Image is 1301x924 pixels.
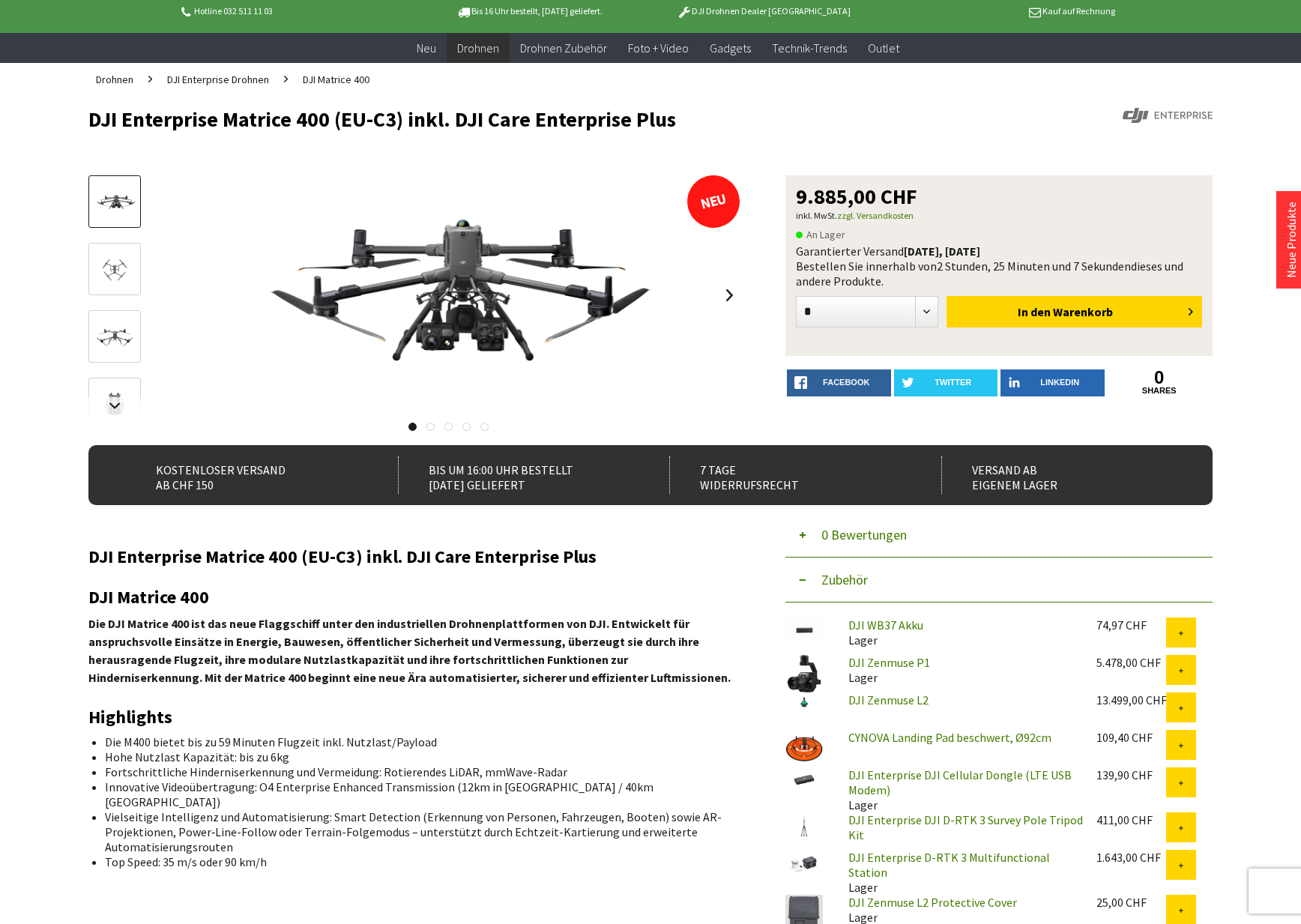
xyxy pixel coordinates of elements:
[105,749,728,764] li: Hohe Nutzlast Kapazität: bis zu 6kg
[785,558,1213,603] button: Zubehör
[167,73,269,86] span: DJI Enterprise Drohnen
[848,730,1051,745] a: CYNOVA Landing Pad beschwert, Ø92cm
[88,588,740,607] h2: DJI Matrice 400
[868,40,899,55] span: Outlet
[823,378,869,387] span: facebook
[1040,378,1079,387] span: LinkedIn
[836,655,1084,685] div: Lager
[881,2,1114,20] p: Kauf auf Rechnung
[848,850,1050,880] a: DJI Enterprise D-RTK 3 Multifunctional Station
[178,2,412,20] p: Hotline 032 511 11 03
[1096,655,1166,670] div: 5.478,00 CHF
[160,63,277,96] a: DJI Enterprise Drohnen
[772,40,847,55] span: Technik-Trends
[785,692,823,713] img: DJI Zenmuse L2
[1096,617,1166,632] div: 74,97 CHF
[947,296,1202,327] button: In den Warenkorb
[1096,692,1166,707] div: 13.499,00 CHF
[848,692,929,707] a: DJI Zenmuse L2
[787,369,891,396] a: facebook
[904,244,980,259] b: [DATE], [DATE]
[510,33,618,64] a: Drohnen Zubehör
[836,850,1084,895] div: Lager
[93,190,136,215] img: Vorschau: DJI Enterprise Matrice 400 (EU-C3) inkl. DJI Care Enterprise Plus
[669,456,908,494] div: 7 Tage Widerrufsrecht
[628,40,689,55] span: Foto + Video
[96,73,133,86] span: Drohnen
[1123,108,1213,123] img: DJI Enterprise
[412,2,646,20] p: Bis 16 Uhr bestellt, [DATE] geliefert.
[457,40,499,55] span: Drohnen
[105,854,728,869] li: Top Speed: 35 m/s oder 90 km/h
[88,616,731,685] strong: Die DJI Matrice 400 ist das neue Flaggschiff unter den industriellen Drohnenplattformen von DJI. ...
[235,175,661,415] img: DJI Enterprise Matrice 400 (EU-C3) inkl. DJI Care Enterprise Plus
[785,617,823,642] img: DJI WB37 Akku
[647,2,881,20] p: DJI Drohnen Dealer [GEOGRAPHIC_DATA]
[105,779,728,809] li: Innovative Videoübertragung: O4 Enterprise Enhanced Transmission (12km in [GEOGRAPHIC_DATA] / 40k...
[1000,369,1105,396] a: LinkedIn
[88,707,740,727] h2: Highlights
[618,33,699,64] a: Foto + Video
[937,259,1131,274] span: 2 Stunden, 25 Minuten und 7 Sekunden
[848,767,1072,797] a: DJI Enterprise DJI Cellular Dongle (LTE USB Modem)
[1108,369,1212,386] a: 0
[796,207,1202,225] p: inkl. MwSt.
[699,33,761,64] a: Gadgets
[88,547,740,567] h2: DJI Enterprise Matrice 400 (EU-C3) inkl. DJI Care Enterprise Plus
[398,456,637,494] div: Bis um 16:00 Uhr bestellt [DATE] geliefert
[785,767,823,792] img: DJI Enterprise DJI Cellular Dongle (LTE USB Modem)
[785,730,823,767] img: CYNOVA Landing Pad beschwert, Ø92cm
[796,186,917,207] span: 9.885,00 CHF
[848,895,1017,910] a: DJI Zenmuse L2 Protective Cover
[303,73,369,86] span: DJI Matrice 400
[88,108,988,130] h1: DJI Enterprise Matrice 400 (EU-C3) inkl. DJI Care Enterprise Plus
[785,812,823,841] img: DJI Enterprise DJI D-RTK 3 Survey Pole Tripod Kit
[761,33,857,64] a: Technik-Trends
[126,456,365,494] div: Kostenloser Versand ab CHF 150
[295,63,377,96] a: DJI Matrice 400
[848,812,1083,842] a: DJI Enterprise DJI D-RTK 3 Survey Pole Tripod Kit
[785,513,1213,558] button: 0 Bewertungen
[1096,812,1166,827] div: 411,00 CHF
[1096,730,1166,745] div: 109,40 CHF
[447,33,510,64] a: Drohnen
[88,63,141,96] a: Drohnen
[837,210,914,221] a: zzgl. Versandkosten
[520,40,607,55] span: Drohnen Zubehör
[1096,895,1166,910] div: 25,00 CHF
[848,617,923,632] a: DJI WB37 Akku
[941,456,1180,494] div: Versand ab eigenem Lager
[935,378,971,387] span: twitter
[1108,386,1212,396] a: shares
[796,244,1202,289] div: Garantierter Versand Bestellen Sie innerhalb von dieses und andere Produkte.
[1284,202,1299,278] a: Neue Produkte
[848,655,930,670] a: DJI Zenmuse P1
[710,40,751,55] span: Gadgets
[836,617,1084,647] div: Lager
[105,764,728,779] li: Fortschrittliche Hinderniserkennung und Vermeidung: Rotierendes LiDAR, mmWave-Radar
[417,40,436,55] span: Neu
[1096,850,1166,865] div: 1.643,00 CHF
[785,655,823,692] img: DJI Zenmuse P1
[857,33,910,64] a: Outlet
[785,850,823,878] img: DJI Enterprise D-RTK 3 Multifunctional Station
[1096,767,1166,782] div: 139,90 CHF
[836,767,1084,812] div: Lager
[1053,304,1113,319] span: Warenkorb
[1018,304,1051,319] span: In den
[406,33,447,64] a: Neu
[105,734,728,749] li: Die M400 bietet bis zu 59 Minuten Flugzeit inkl. Nutzlast/Payload
[894,369,998,396] a: twitter
[105,809,728,854] li: Vielseitige Intelligenz und Automatisierung: Smart Detection (Erkennung von Personen, Fahrzeugen,...
[796,226,845,244] span: An Lager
